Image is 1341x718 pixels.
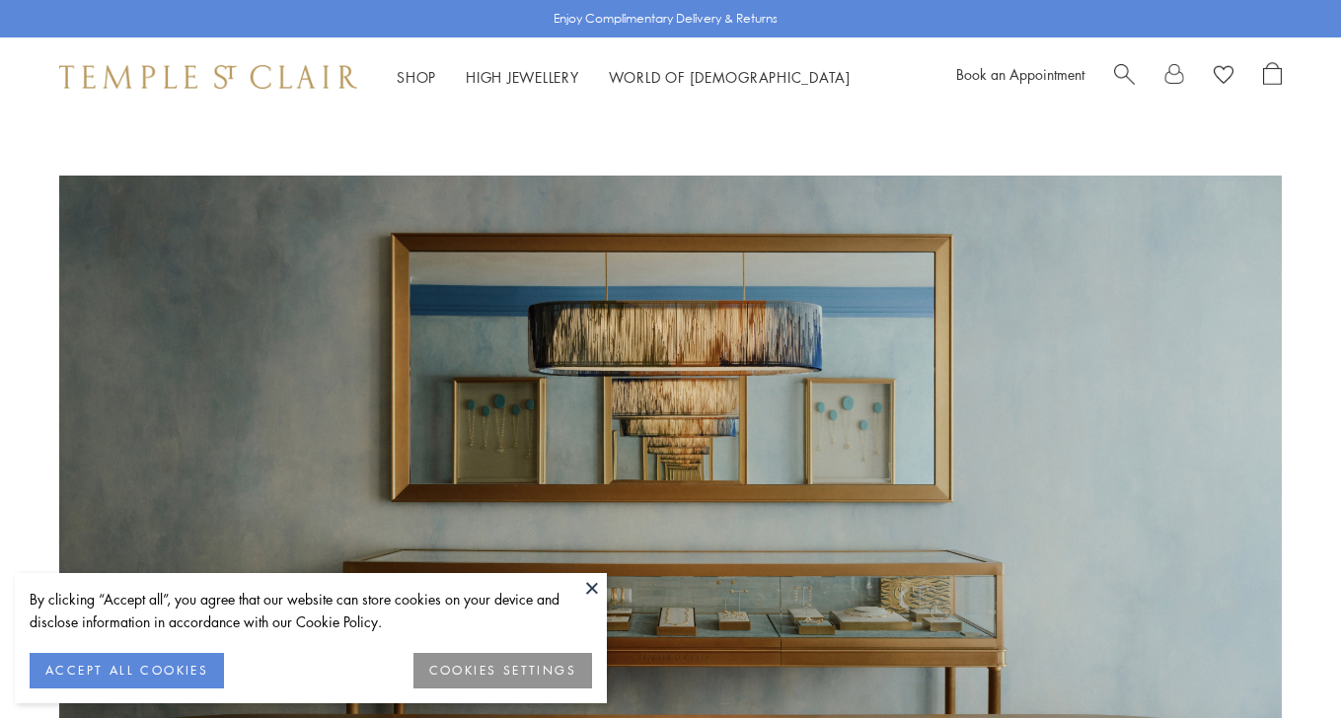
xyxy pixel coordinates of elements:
nav: Main navigation [397,65,851,90]
button: COOKIES SETTINGS [413,653,592,688]
a: Open Shopping Bag [1263,62,1282,92]
a: View Wishlist [1214,62,1233,92]
a: Search [1114,62,1135,92]
a: Book an Appointment [956,64,1084,84]
p: Enjoy Complimentary Delivery & Returns [554,9,778,29]
div: By clicking “Accept all”, you agree that our website can store cookies on your device and disclos... [30,588,592,633]
a: World of [DEMOGRAPHIC_DATA]World of [DEMOGRAPHIC_DATA] [609,67,851,87]
img: Temple St. Clair [59,65,357,89]
button: ACCEPT ALL COOKIES [30,653,224,688]
a: ShopShop [397,67,436,87]
a: High JewelleryHigh Jewellery [466,67,579,87]
iframe: Gorgias live chat messenger [1242,625,1321,698]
